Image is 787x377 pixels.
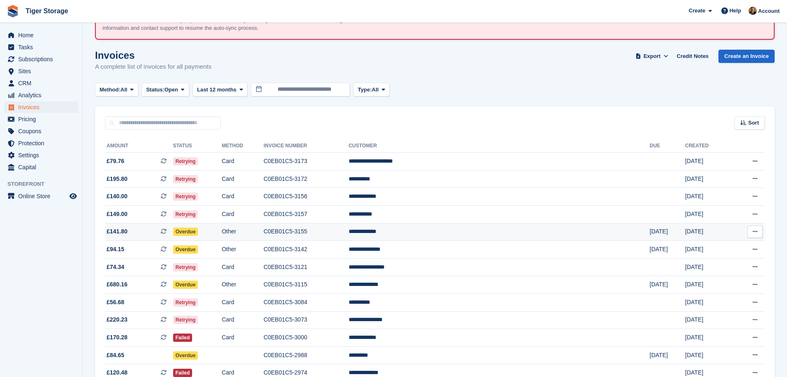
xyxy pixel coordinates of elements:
span: Retrying [173,316,198,324]
span: Retrying [173,263,198,271]
a: menu [4,113,78,125]
span: Online Store [18,190,68,202]
span: £170.28 [107,333,128,342]
td: [DATE] [685,293,731,311]
span: £94.15 [107,245,124,254]
span: Sort [748,119,759,127]
span: £56.68 [107,298,124,307]
td: Other [222,223,264,241]
button: Export [634,50,670,63]
td: C0EB01C5-3156 [264,188,349,206]
a: menu [4,77,78,89]
a: menu [4,53,78,65]
span: Analytics [18,89,68,101]
td: C0EB01C5-3121 [264,258,349,276]
span: Protection [18,137,68,149]
span: Capital [18,161,68,173]
a: menu [4,161,78,173]
span: Overdue [173,351,198,360]
td: Card [222,258,264,276]
a: menu [4,89,78,101]
span: £120.48 [107,368,128,377]
td: C0EB01C5-3115 [264,276,349,294]
a: menu [4,41,78,53]
p: A complete list of invoices for all payments [95,62,212,72]
td: Card [222,153,264,170]
a: menu [4,101,78,113]
td: C0EB01C5-3172 [264,170,349,188]
td: [DATE] [685,276,731,294]
span: Open [164,86,178,94]
button: Type: All [353,83,390,96]
a: Tiger Storage [22,4,71,18]
td: C0EB01C5-3173 [264,153,349,170]
td: [DATE] [685,188,731,206]
td: C0EB01C5-2988 [264,346,349,364]
td: C0EB01C5-3155 [264,223,349,241]
span: Retrying [173,192,198,201]
img: stora-icon-8386f47178a22dfd0bd8f6a31ec36ba5ce8667c1dd55bd0f319d3a0aa187defe.svg [7,5,19,17]
td: C0EB01C5-3157 [264,205,349,223]
span: CRM [18,77,68,89]
td: [DATE] [685,258,731,276]
span: Storefront [7,180,82,188]
span: Overdue [173,281,198,289]
span: Tasks [18,41,68,53]
th: Created [685,139,731,153]
td: Card [222,170,264,188]
td: Card [222,329,264,347]
th: Method [222,139,264,153]
a: Create an Invoice [718,50,775,63]
span: £149.00 [107,210,128,219]
td: Card [222,205,264,223]
th: Due [650,139,685,153]
p: An error occurred with the auto-sync process for the site: Tiger Storage . Please review the for ... [102,16,392,32]
span: Home [18,29,68,41]
td: Other [222,241,264,259]
span: Type: [358,86,372,94]
td: [DATE] [685,311,731,329]
span: Settings [18,149,68,161]
span: Pricing [18,113,68,125]
span: Create [689,7,705,15]
span: £84.65 [107,351,124,360]
td: Card [222,311,264,329]
td: C0EB01C5-3142 [264,241,349,259]
td: Other [222,276,264,294]
span: Retrying [173,298,198,307]
span: Coupons [18,125,68,137]
span: All [121,86,128,94]
span: Help [730,7,741,15]
td: [DATE] [685,205,731,223]
span: Overdue [173,228,198,236]
td: [DATE] [650,223,685,241]
span: £195.80 [107,175,128,183]
td: C0EB01C5-3084 [264,293,349,311]
a: menu [4,190,78,202]
a: menu [4,137,78,149]
button: Last 12 months [193,83,247,96]
td: Card [222,188,264,206]
td: [DATE] [685,241,731,259]
span: All [372,86,379,94]
span: Export [644,52,661,60]
a: menu [4,125,78,137]
td: [DATE] [650,346,685,364]
th: Invoice Number [264,139,349,153]
span: Last 12 months [197,86,236,94]
a: menu [4,29,78,41]
td: [DATE] [650,276,685,294]
td: [DATE] [685,170,731,188]
h1: Invoices [95,50,212,61]
span: Method: [100,86,121,94]
th: Customer [349,139,650,153]
td: Card [222,293,264,311]
a: Credit Notes [673,50,712,63]
td: [DATE] [685,346,731,364]
img: Adam Herbert [749,7,757,15]
a: menu [4,149,78,161]
span: Retrying [173,157,198,166]
span: Retrying [173,210,198,219]
span: Sites [18,65,68,77]
span: Invoices [18,101,68,113]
